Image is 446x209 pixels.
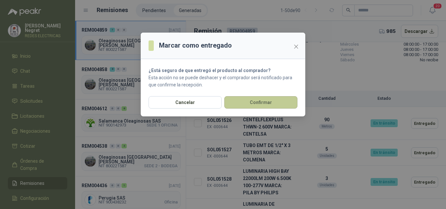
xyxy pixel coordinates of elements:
button: Cancelar [149,96,222,109]
button: Confirmar [224,96,297,109]
p: Esta acción no se puede deshacer y el comprador será notificado para que confirme la recepción. [149,74,297,88]
span: close [294,44,299,49]
h3: Marcar como entregado [159,40,232,51]
strong: ¿Está seguro de que entregó el producto al comprador? [149,68,271,73]
button: Close [291,41,301,52]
